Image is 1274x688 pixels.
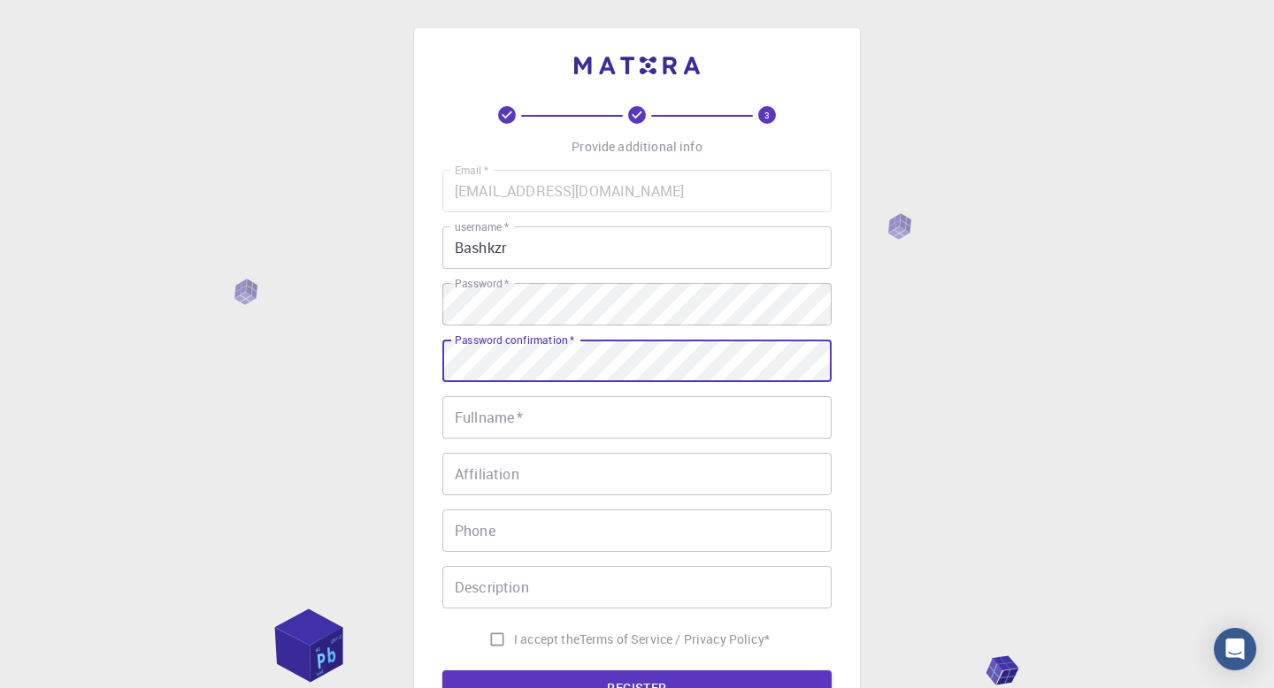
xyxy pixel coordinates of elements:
[1214,628,1256,670] div: Open Intercom Messenger
[579,631,770,648] a: Terms of Service / Privacy Policy*
[514,631,579,648] span: I accept the
[455,333,574,348] label: Password confirmation
[572,138,702,156] p: Provide additional info
[579,631,770,648] p: Terms of Service / Privacy Policy *
[455,163,488,178] label: Email
[455,276,509,291] label: Password
[455,219,509,234] label: username
[764,109,770,121] text: 3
